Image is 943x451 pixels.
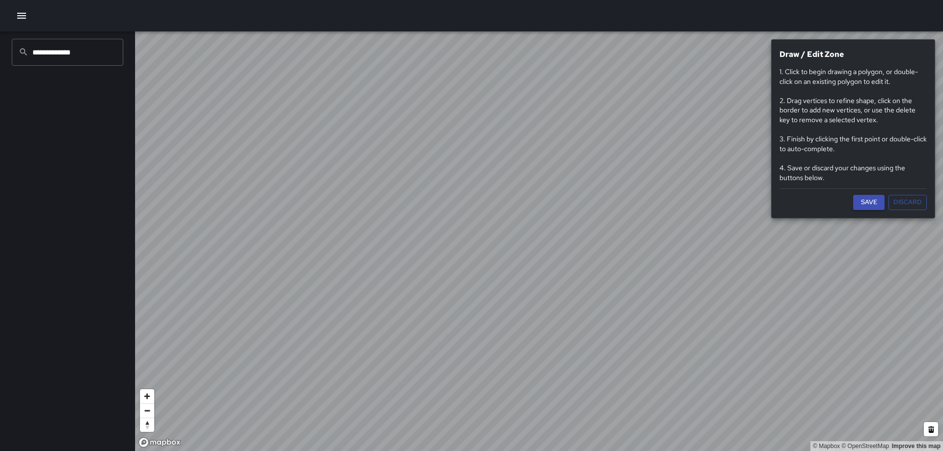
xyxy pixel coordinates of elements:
[841,443,889,450] a: OpenStreetMap
[892,443,941,450] a: Improve this map
[888,195,927,210] button: Discard
[853,195,885,210] button: Save
[140,389,154,403] button: Zoom in
[779,67,927,183] p: 1. Click to begin drawing a polygon, or double-click on an existing polygon to edit it. 2. Drag v...
[135,31,943,451] canvas: Map
[924,422,938,436] button: Delete
[779,48,927,61] h6: Draw / Edit Zone
[140,418,154,432] button: Reset bearing to north
[140,403,154,418] button: Zoom out
[138,437,181,448] a: Mapbox homepage
[813,443,840,450] a: Mapbox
